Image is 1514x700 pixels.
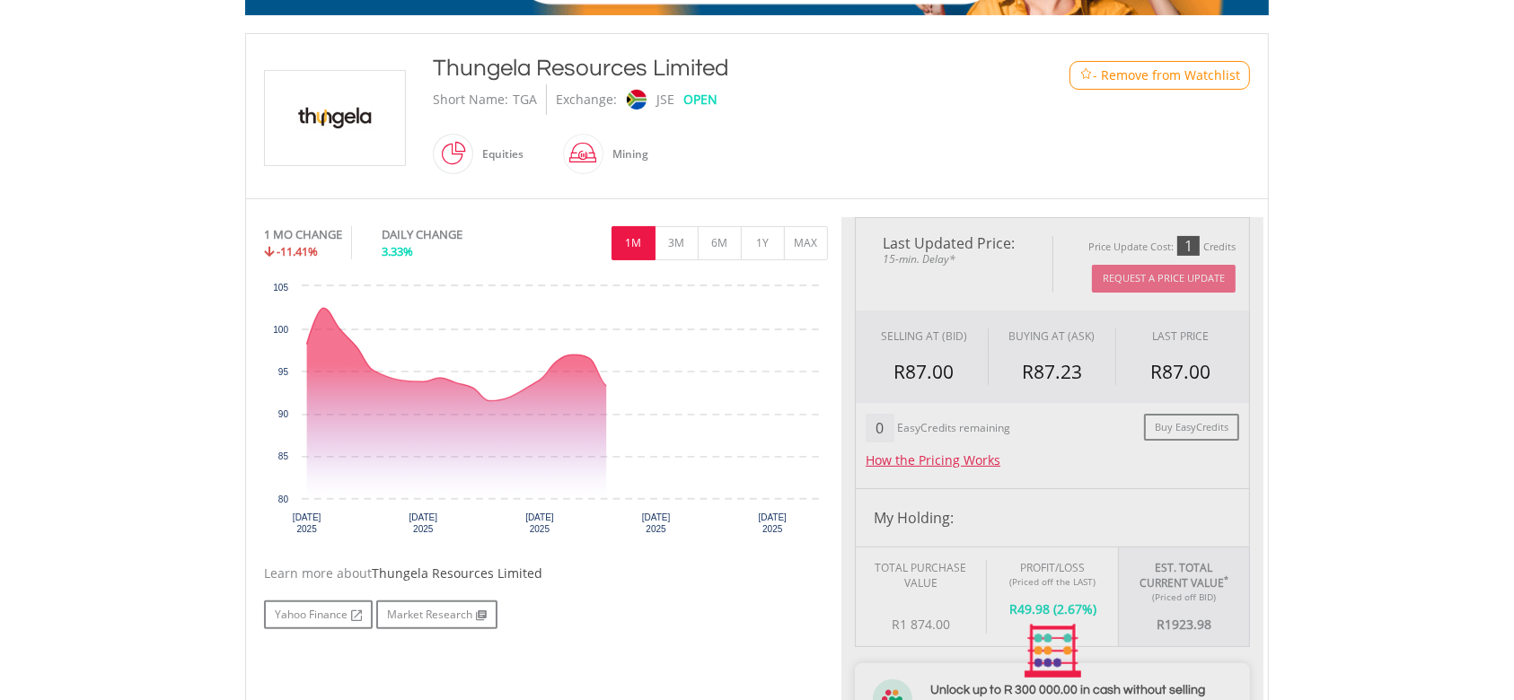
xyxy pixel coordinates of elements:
[278,367,289,377] text: 95
[376,600,497,629] a: Market Research
[264,564,828,582] div: Learn more about
[433,52,997,84] div: Thungela Resources Limited
[556,84,617,115] div: Exchange:
[627,90,647,109] img: jse.png
[1069,61,1250,90] button: Watchlist - Remove from Watchlist
[612,226,656,260] button: 1M
[277,243,318,259] span: -11.41%
[278,451,289,461] text: 85
[278,409,289,419] text: 90
[278,494,289,504] text: 80
[268,71,402,165] img: EQU.ZA.TGA.png
[513,84,537,115] div: TGA
[1093,66,1240,84] span: - Remove from Watchlist
[264,600,373,629] a: Yahoo Finance
[698,226,742,260] button: 6M
[683,84,717,115] div: OPEN
[1079,68,1093,82] img: Watchlist
[264,226,342,243] div: 1 MO CHANGE
[293,512,321,534] text: [DATE] 2025
[655,226,699,260] button: 3M
[603,133,648,176] div: Mining
[525,512,554,534] text: [DATE] 2025
[741,226,785,260] button: 1Y
[656,84,674,115] div: JSE
[409,512,438,534] text: [DATE] 2025
[273,283,288,293] text: 105
[273,325,288,335] text: 100
[473,133,524,176] div: Equities
[642,512,671,534] text: [DATE] 2025
[264,277,828,547] div: Chart. Highcharts interactive chart.
[264,277,828,547] svg: Interactive chart
[382,243,413,259] span: 3.33%
[433,84,508,115] div: Short Name:
[372,564,542,582] span: Thungela Resources Limited
[382,226,523,243] div: DAILY CHANGE
[784,226,828,260] button: MAX
[759,512,788,534] text: [DATE] 2025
